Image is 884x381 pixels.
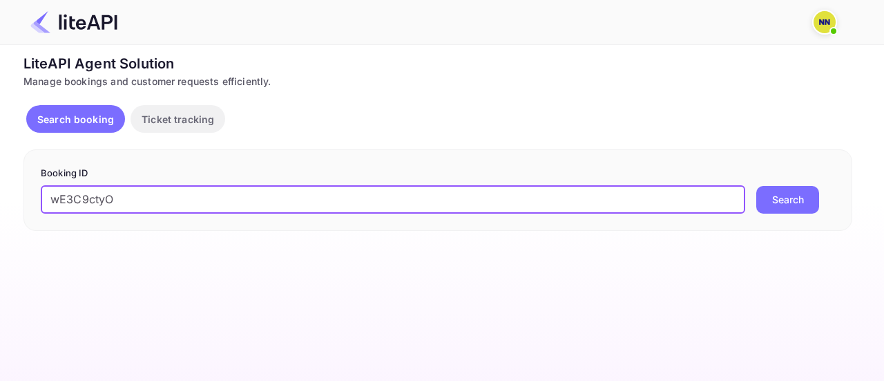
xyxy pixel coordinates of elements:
[23,74,852,89] div: Manage bookings and customer requests efficiently.
[41,167,835,180] p: Booking ID
[37,112,114,127] p: Search booking
[30,11,117,33] img: LiteAPI Logo
[41,186,745,214] input: Enter Booking ID (e.g., 63782194)
[756,186,819,214] button: Search
[23,53,852,74] div: LiteAPI Agent Solution
[142,112,214,127] p: Ticket tracking
[814,11,836,33] img: N/A N/A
